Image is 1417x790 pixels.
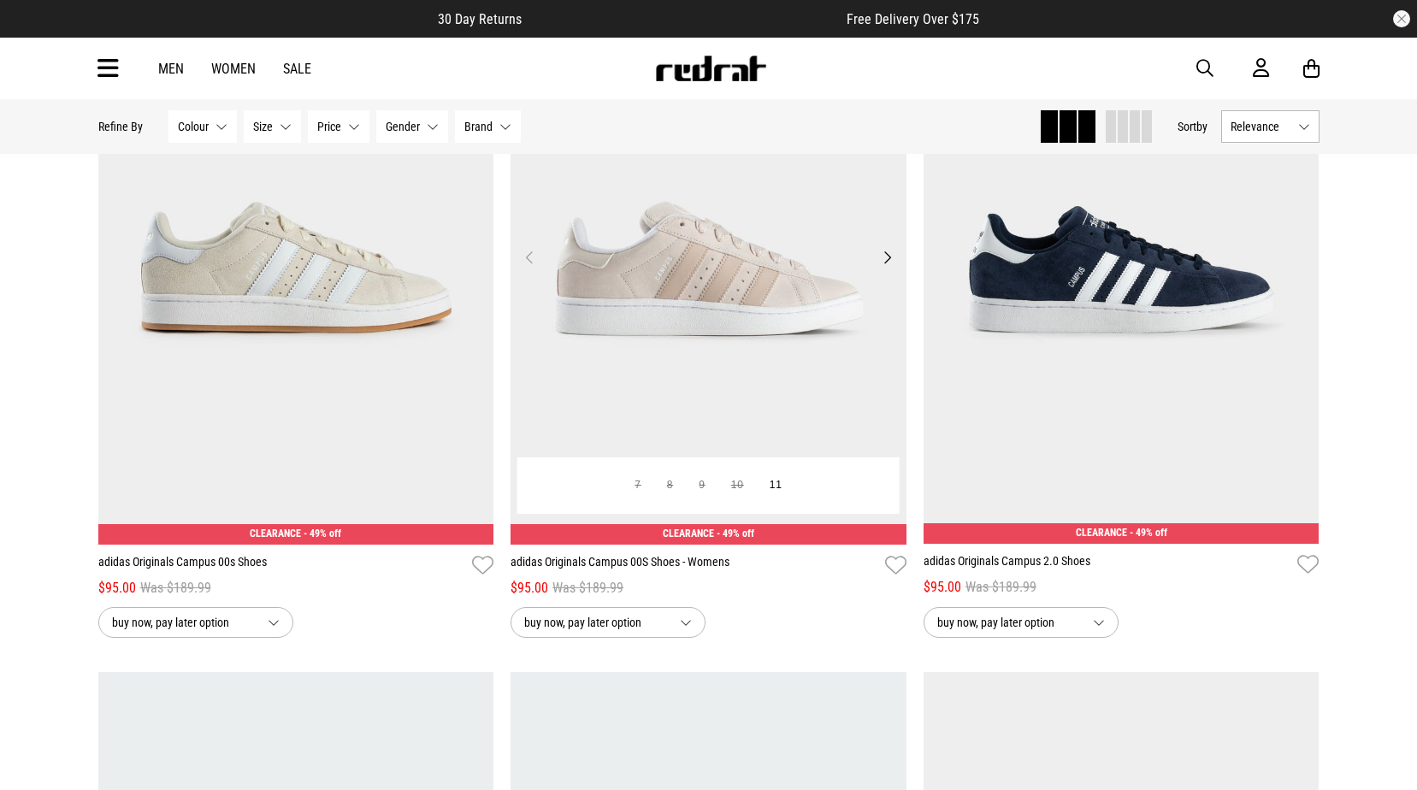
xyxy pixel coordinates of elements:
span: $95.00 [511,578,548,598]
button: Price [308,110,369,143]
button: 10 [718,470,757,501]
span: CLEARANCE [1076,527,1127,539]
span: Colour [178,120,209,133]
span: - 49% off [717,528,754,539]
span: Brand [464,120,493,133]
a: Sale [283,61,311,77]
span: $95.00 [924,577,961,598]
button: Next [877,247,898,268]
span: by [1196,120,1207,133]
span: 30 Day Returns [438,11,522,27]
button: Brand [455,110,521,143]
button: Colour [168,110,237,143]
button: 7 [622,470,653,501]
p: Refine By [98,120,143,133]
span: Price [317,120,341,133]
span: buy now, pay later option [524,612,666,633]
span: Was $189.99 [552,578,623,598]
a: adidas Originals Campus 00s Shoes [98,553,466,578]
span: CLEARANCE [250,528,301,539]
button: 8 [654,470,686,501]
button: Open LiveChat chat widget [14,7,65,58]
span: Was $189.99 [965,577,1036,598]
img: Redrat logo [654,56,767,81]
span: - 49% off [1130,527,1167,539]
span: Was $189.99 [140,578,211,598]
button: 9 [686,470,717,501]
span: CLEARANCE [663,528,714,539]
a: adidas Originals Campus 00S Shoes - Womens [511,553,878,578]
a: adidas Originals Campus 2.0 Shoes [924,552,1291,577]
button: buy now, pay later option [98,607,293,638]
button: Previous [519,247,540,268]
button: 11 [757,470,795,501]
button: buy now, pay later option [924,607,1119,638]
span: Free Delivery Over $175 [847,11,979,27]
iframe: Customer reviews powered by Trustpilot [556,10,812,27]
span: Gender [386,120,420,133]
span: buy now, pay later option [112,612,254,633]
span: - 49% off [304,528,341,539]
button: buy now, pay later option [511,607,706,638]
a: Women [211,61,256,77]
span: buy now, pay later option [937,612,1079,633]
span: $95.00 [98,578,136,598]
span: Relevance [1231,120,1291,133]
button: Relevance [1221,110,1320,143]
button: Gender [376,110,448,143]
a: Men [158,61,184,77]
span: Size [253,120,273,133]
button: Sortby [1178,116,1207,137]
button: Size [244,110,301,143]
